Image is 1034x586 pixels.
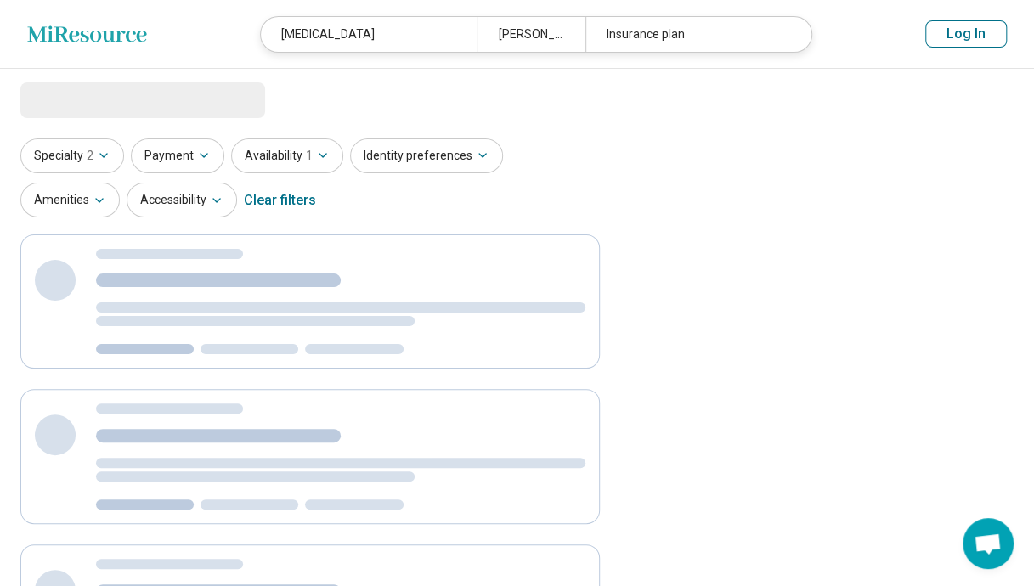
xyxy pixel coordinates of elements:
[585,17,801,52] div: Insurance plan
[127,183,237,217] button: Accessibility
[963,518,1014,569] div: Open chat
[20,138,124,173] button: Specialty2
[306,147,313,165] span: 1
[244,180,316,221] div: Clear filters
[20,183,120,217] button: Amenities
[87,147,93,165] span: 2
[350,138,503,173] button: Identity preferences
[131,138,224,173] button: Payment
[261,17,477,52] div: [MEDICAL_DATA]
[477,17,585,52] div: [PERSON_NAME][GEOGRAPHIC_DATA], [GEOGRAPHIC_DATA]
[231,138,343,173] button: Availability1
[925,20,1007,48] button: Log In
[20,82,163,116] span: Loading...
